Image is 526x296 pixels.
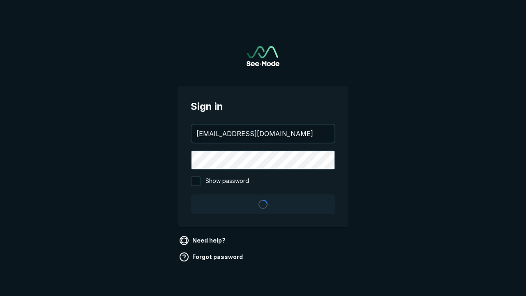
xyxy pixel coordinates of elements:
img: See-Mode Logo [247,46,279,66]
a: Need help? [178,234,229,247]
span: Sign in [191,99,335,114]
a: Go to sign in [247,46,279,66]
a: Forgot password [178,250,246,264]
span: Show password [205,176,249,186]
input: your@email.com [191,125,335,143]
